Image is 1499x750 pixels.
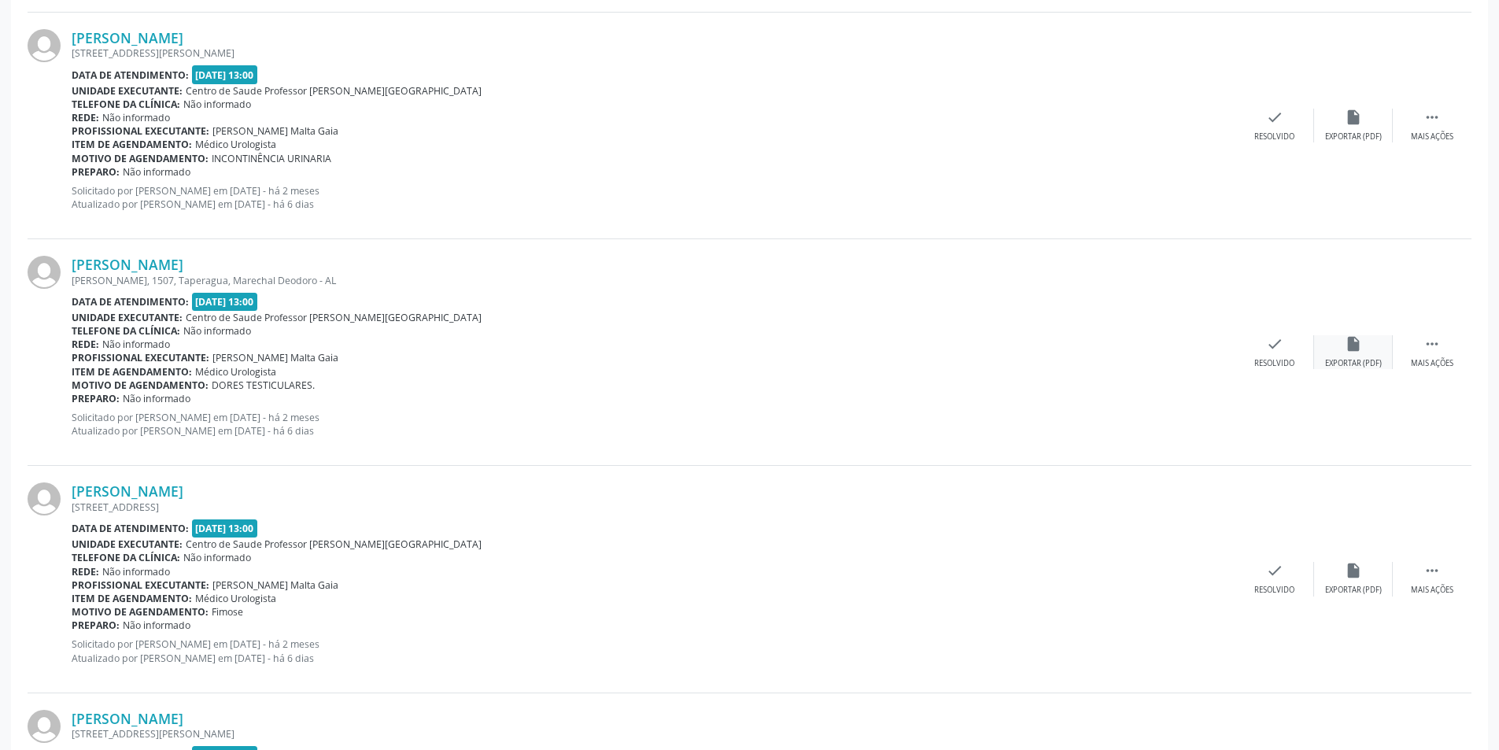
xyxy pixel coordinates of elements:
[212,379,315,392] span: DORES TESTICULARES.
[72,727,1235,741] div: [STREET_ADDRESS][PERSON_NAME]
[72,324,180,338] b: Telefone da clínica:
[186,311,482,324] span: Centro de Saude Professor [PERSON_NAME][GEOGRAPHIC_DATA]
[72,311,183,324] b: Unidade executante:
[195,138,276,151] span: Médico Urologista
[1325,131,1382,142] div: Exportar (PDF)
[72,295,189,308] b: Data de atendimento:
[192,293,258,311] span: [DATE] 13:00
[1254,585,1294,596] div: Resolvido
[123,619,190,632] span: Não informado
[72,351,209,364] b: Profissional executante:
[183,98,251,111] span: Não informado
[1345,109,1362,126] i: insert_drive_file
[212,124,338,138] span: [PERSON_NAME] Malta Gaia
[1345,335,1362,353] i: insert_drive_file
[72,379,209,392] b: Motivo de agendamento:
[123,165,190,179] span: Não informado
[1411,358,1453,369] div: Mais ações
[192,65,258,83] span: [DATE] 13:00
[72,111,99,124] b: Rede:
[72,538,183,551] b: Unidade executante:
[192,519,258,538] span: [DATE] 13:00
[72,710,183,727] a: [PERSON_NAME]
[72,605,209,619] b: Motivo de agendamento:
[183,324,251,338] span: Não informado
[28,710,61,743] img: img
[186,538,482,551] span: Centro de Saude Professor [PERSON_NAME][GEOGRAPHIC_DATA]
[212,351,338,364] span: [PERSON_NAME] Malta Gaia
[195,365,276,379] span: Médico Urologista
[212,605,243,619] span: Fimose
[72,165,120,179] b: Preparo:
[186,84,482,98] span: Centro de Saude Professor [PERSON_NAME][GEOGRAPHIC_DATA]
[195,592,276,605] span: Médico Urologista
[72,522,189,535] b: Data de atendimento:
[102,565,170,578] span: Não informado
[72,551,180,564] b: Telefone da clínica:
[1254,358,1294,369] div: Resolvido
[72,392,120,405] b: Preparo:
[72,256,183,273] a: [PERSON_NAME]
[72,637,1235,664] p: Solicitado por [PERSON_NAME] em [DATE] - há 2 meses Atualizado por [PERSON_NAME] em [DATE] - há 6...
[1266,335,1283,353] i: check
[72,124,209,138] b: Profissional executante:
[72,152,209,165] b: Motivo de agendamento:
[72,29,183,46] a: [PERSON_NAME]
[1254,131,1294,142] div: Resolvido
[1411,585,1453,596] div: Mais ações
[72,98,180,111] b: Telefone da clínica:
[72,501,1235,514] div: [STREET_ADDRESS]
[72,411,1235,438] p: Solicitado por [PERSON_NAME] em [DATE] - há 2 meses Atualizado por [PERSON_NAME] em [DATE] - há 6...
[72,365,192,379] b: Item de agendamento:
[72,274,1235,287] div: [PERSON_NAME], 1507, Taperagua, Marechal Deodoro - AL
[1423,109,1441,126] i: 
[72,592,192,605] b: Item de agendamento:
[72,68,189,82] b: Data de atendimento:
[1266,109,1283,126] i: check
[212,578,338,592] span: [PERSON_NAME] Malta Gaia
[72,578,209,592] b: Profissional executante:
[72,138,192,151] b: Item de agendamento:
[212,152,331,165] span: INCONTINÊNCIA URINARIA
[72,482,183,500] a: [PERSON_NAME]
[1325,585,1382,596] div: Exportar (PDF)
[72,565,99,578] b: Rede:
[1411,131,1453,142] div: Mais ações
[28,256,61,289] img: img
[1325,358,1382,369] div: Exportar (PDF)
[72,84,183,98] b: Unidade executante:
[72,619,120,632] b: Preparo:
[1423,562,1441,579] i: 
[123,392,190,405] span: Não informado
[102,111,170,124] span: Não informado
[72,338,99,351] b: Rede:
[1345,562,1362,579] i: insert_drive_file
[28,29,61,62] img: img
[28,482,61,515] img: img
[72,184,1235,211] p: Solicitado por [PERSON_NAME] em [DATE] - há 2 meses Atualizado por [PERSON_NAME] em [DATE] - há 6...
[1266,562,1283,579] i: check
[102,338,170,351] span: Não informado
[1423,335,1441,353] i: 
[72,46,1235,60] div: [STREET_ADDRESS][PERSON_NAME]
[183,551,251,564] span: Não informado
